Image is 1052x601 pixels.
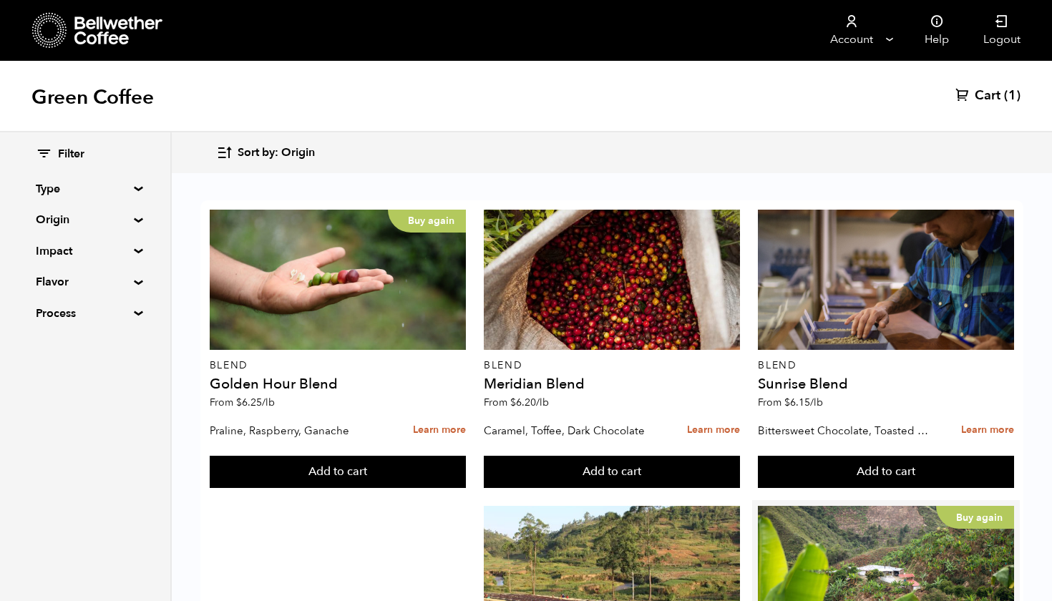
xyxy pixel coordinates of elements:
[210,396,275,409] span: From
[687,415,740,446] a: Learn more
[784,396,790,409] span: $
[758,420,932,441] p: Bittersweet Chocolate, Toasted Marshmallow, Candied Orange, Praline
[210,361,466,371] p: Blend
[36,273,135,290] summary: Flavor
[810,396,823,409] span: /lb
[758,377,1014,391] h4: Sunrise Blend
[36,243,135,260] summary: Impact
[238,145,315,161] span: Sort by: Origin
[36,305,135,322] summary: Process
[210,456,466,489] button: Add to cart
[758,456,1014,489] button: Add to cart
[961,415,1014,446] a: Learn more
[510,396,549,409] bdi: 6.20
[210,377,466,391] h4: Golden Hour Blend
[36,180,135,197] summary: Type
[1004,87,1021,104] span: (1)
[536,396,549,409] span: /lb
[758,396,823,409] span: From
[36,211,135,228] summary: Origin
[484,377,740,391] h4: Meridian Blend
[484,420,658,441] p: Caramel, Toffee, Dark Chocolate
[955,87,1021,104] a: Cart (1)
[31,84,154,110] h1: Green Coffee
[236,396,242,409] span: $
[484,396,549,409] span: From
[210,210,466,350] a: Buy again
[388,210,466,233] p: Buy again
[484,361,740,371] p: Blend
[936,506,1014,529] p: Buy again
[236,396,275,409] bdi: 6.25
[975,87,1000,104] span: Cart
[784,396,823,409] bdi: 6.15
[216,136,315,170] button: Sort by: Origin
[758,361,1014,371] p: Blend
[484,456,740,489] button: Add to cart
[210,420,384,441] p: Praline, Raspberry, Ganache
[510,396,516,409] span: $
[58,147,84,162] span: Filter
[413,415,466,446] a: Learn more
[262,396,275,409] span: /lb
